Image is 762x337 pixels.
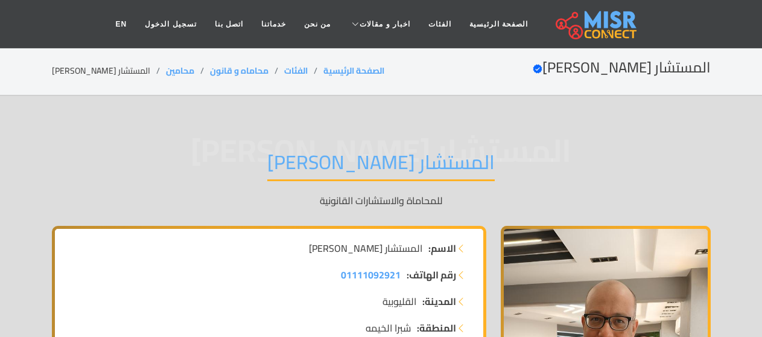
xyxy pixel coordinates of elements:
a: محاماه و قانون [210,63,268,79]
li: المستشار [PERSON_NAME] [52,65,166,77]
a: من نحن [295,13,340,36]
span: 01111092921 [341,266,401,284]
a: اخبار و مقالات [340,13,419,36]
a: 01111092921 [341,268,401,282]
a: EN [107,13,136,36]
a: الفئات [284,63,308,79]
a: خدماتنا [252,13,295,36]
h2: المستشار [PERSON_NAME] [533,59,711,77]
span: القليوبية [383,294,416,309]
h1: المستشار [PERSON_NAME] [267,150,495,181]
strong: المنطقة: [417,321,456,335]
a: الصفحة الرئيسية [460,13,537,36]
a: محامين [166,63,194,79]
svg: Verified account [533,64,542,74]
a: تسجيل الدخول [136,13,205,36]
span: شبرا الخيمه [366,321,411,335]
p: للمحاماة والاستشارات القانونية [52,193,711,208]
strong: رقم الهاتف: [407,268,456,282]
a: الفئات [419,13,460,36]
strong: المدينة: [422,294,456,309]
a: الصفحة الرئيسية [323,63,384,79]
img: main.misr_connect [556,9,637,39]
span: اخبار و مقالات [360,19,410,30]
strong: الاسم: [428,241,456,255]
a: اتصل بنا [206,13,252,36]
span: المستشار [PERSON_NAME] [309,241,422,255]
